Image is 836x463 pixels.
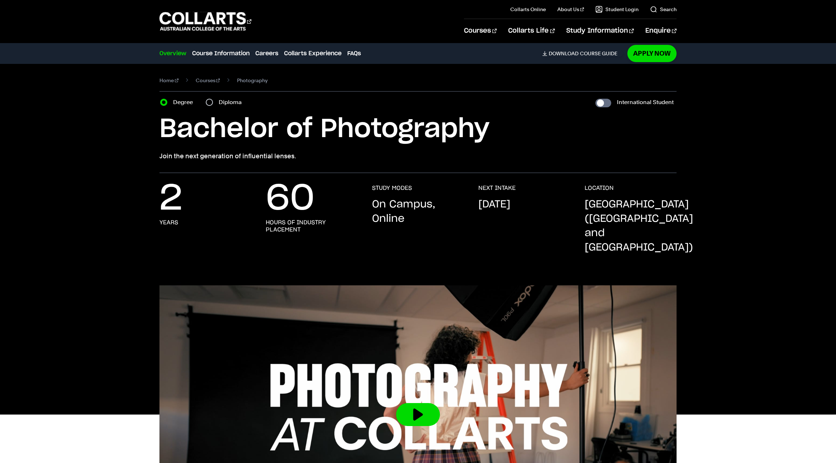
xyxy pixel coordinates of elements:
[372,184,412,192] h3: STUDY MODES
[284,49,342,58] a: Collarts Experience
[627,45,677,62] a: Apply Now
[159,151,677,161] p: Join the next generation of influential lenses.
[266,219,358,233] h3: hours of industry placement
[219,97,246,107] label: Diploma
[173,97,197,107] label: Degree
[617,97,674,107] label: International Student
[566,19,634,43] a: Study Information
[159,219,178,226] h3: years
[196,75,220,85] a: Courses
[557,6,584,13] a: About Us
[237,75,268,85] span: Photography
[478,184,516,192] h3: NEXT INTAKE
[159,75,178,85] a: Home
[159,49,186,58] a: Overview
[549,50,579,57] span: Download
[464,19,497,43] a: Courses
[585,184,614,192] h3: LOCATION
[595,6,638,13] a: Student Login
[192,49,250,58] a: Course Information
[508,19,554,43] a: Collarts Life
[650,6,677,13] a: Search
[645,19,677,43] a: Enquire
[159,113,677,145] h1: Bachelor of Photography
[542,50,623,57] a: DownloadCourse Guide
[478,197,510,212] p: [DATE]
[159,11,251,32] div: Go to homepage
[266,184,315,213] p: 60
[585,197,693,255] p: [GEOGRAPHIC_DATA] ([GEOGRAPHIC_DATA] and [GEOGRAPHIC_DATA])
[255,49,278,58] a: Careers
[159,184,182,213] p: 2
[347,49,361,58] a: FAQs
[510,6,546,13] a: Collarts Online
[372,197,464,226] p: On Campus, Online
